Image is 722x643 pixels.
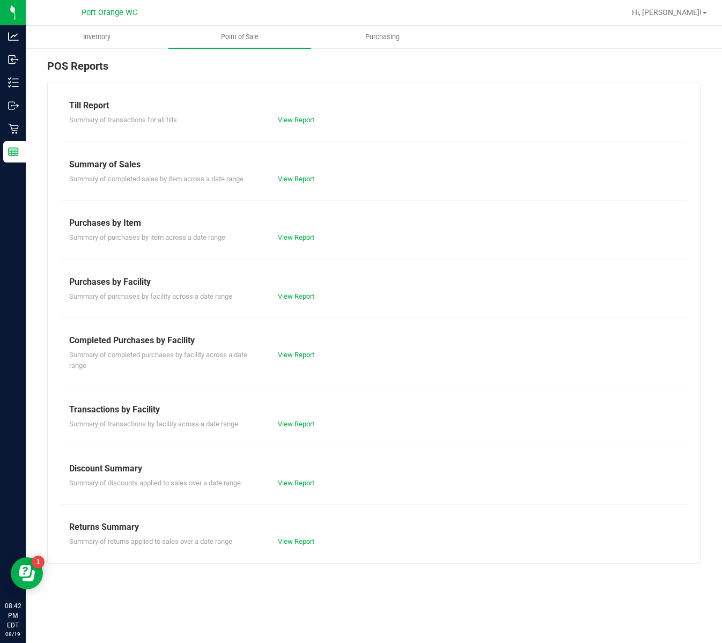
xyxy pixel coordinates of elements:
a: View Report [278,292,314,300]
a: Inventory [26,26,168,48]
div: Till Report [69,99,679,112]
a: View Report [278,351,314,359]
span: Summary of completed sales by item across a date range [69,175,244,183]
div: Purchases by Item [69,217,679,230]
span: Port Orange WC [82,8,137,17]
div: Summary of Sales [69,158,679,171]
a: View Report [278,116,314,124]
a: View Report [278,537,314,545]
inline-svg: Inventory [8,77,19,88]
inline-svg: Retail [8,123,19,134]
p: 08:42 PM EDT [5,601,21,630]
span: Point of Sale [207,32,273,42]
a: View Report [278,175,314,183]
inline-svg: Analytics [8,31,19,42]
inline-svg: Inbound [8,54,19,65]
span: Inventory [69,32,125,42]
a: View Report [278,233,314,241]
a: Point of Sale [168,26,311,48]
span: Summary of transactions by facility across a date range [69,420,238,428]
div: Returns Summary [69,521,679,534]
span: Hi, [PERSON_NAME]! [632,8,702,17]
a: View Report [278,420,314,428]
div: POS Reports [47,58,701,83]
div: Transactions by Facility [69,403,679,416]
div: Discount Summary [69,462,679,475]
span: Summary of returns applied to sales over a date range [69,537,232,545]
span: Purchasing [351,32,414,42]
span: Summary of discounts applied to sales over a date range [69,479,241,487]
a: View Report [278,479,314,487]
div: Purchases by Facility [69,276,679,289]
span: Summary of purchases by item across a date range [69,233,225,241]
span: Summary of transactions for all tills [69,116,177,124]
span: Summary of purchases by facility across a date range [69,292,232,300]
div: Completed Purchases by Facility [69,334,679,347]
iframe: Resource center unread badge [32,556,45,568]
span: Summary of completed purchases by facility across a date range [69,351,247,369]
a: Purchasing [311,26,454,48]
inline-svg: Reports [8,146,19,157]
inline-svg: Outbound [8,100,19,111]
iframe: Resource center [11,557,43,589]
p: 08/19 [5,630,21,638]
